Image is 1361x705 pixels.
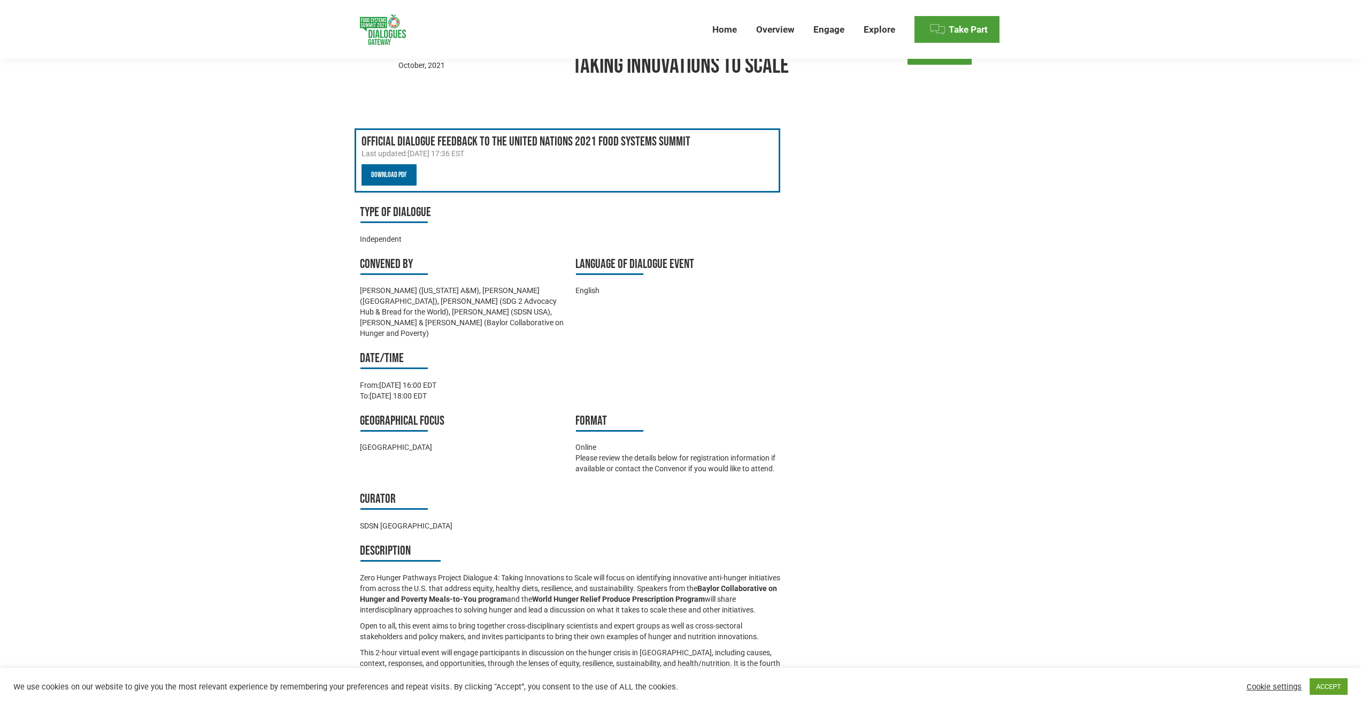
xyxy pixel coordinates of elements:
h3: Convened by [360,255,565,275]
div: Last updated: [362,148,774,159]
div: We use cookies on our website to give you the most relevant experience by remembering your prefer... [13,682,948,692]
h3: Description [360,542,781,562]
img: Menu icon [929,21,945,37]
p: Open to all, this event aims to bring together cross-disciplinary scientists and expert groups as... [360,620,781,642]
div: From: To: [360,380,565,401]
p: Please review the details below for registration information if available or contact the Convenor... [575,453,780,474]
h3: Official Dialogue Feedback to the United Nations 2021 Food Systems Summit [362,135,774,148]
time: [DATE] 16:00 EDT [379,381,436,389]
span: Overview [756,24,794,35]
strong: World Hunger Relief Produce Prescription Program [532,595,705,603]
span: Engage [813,24,844,35]
div: English [575,285,780,296]
span: 2021 [428,61,445,70]
div: [GEOGRAPHIC_DATA] [360,442,565,453]
h3: Type of Dialogue [360,203,565,223]
span: Take Part [949,24,988,35]
div: Independent [360,234,565,244]
p: Zero Hunger Pathways Project Dialogue 4: Taking Innovations to Scale will focus on identifying in... [360,572,781,615]
h3: Language of Dialogue Event [575,255,780,275]
img: Food Systems Summit Dialogues [360,14,406,45]
h3: Format [575,412,780,432]
h3: Geographical focus [360,412,565,432]
div: SDSN [GEOGRAPHIC_DATA] [360,520,565,531]
h3: Date/time [360,349,565,369]
a: Download PDF [362,164,417,186]
div: Online [575,442,780,453]
time: [DATE] 17:36 EST [407,149,464,158]
div: [PERSON_NAME] ([US_STATE] A&M), [PERSON_NAME] ([GEOGRAPHIC_DATA]), [PERSON_NAME] (SDG 2 Advocacy ... [360,285,565,339]
time: [DATE] 18:00 EDT [370,392,427,400]
h3: Curator [360,490,565,510]
span: Home [712,24,737,35]
a: Cookie settings [1247,682,1302,692]
a: ACCEPT [1310,678,1348,695]
span: Explore [864,24,895,35]
span: October [398,61,428,70]
strong: Baylor Collaborative on Hunger and Poverty Meals-to-You program [360,584,777,603]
